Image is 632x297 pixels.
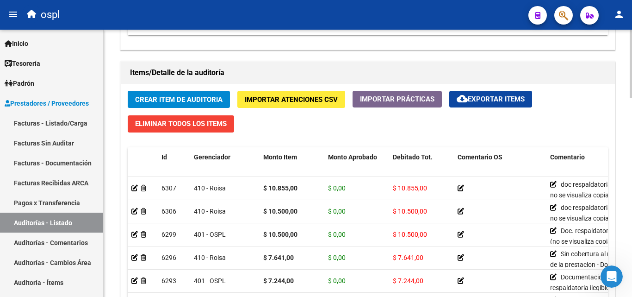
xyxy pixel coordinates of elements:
span: 6306 [161,208,176,215]
h1: Items/Detalle de la auditoría [130,65,606,80]
span: Gerenciador [194,153,230,161]
span: 6299 [161,231,176,238]
span: 410 - Roisa [194,184,226,192]
button: Crear Item de Auditoria [128,91,230,108]
span: $ 7.244,00 [393,277,423,284]
span: $ 0,00 [328,231,346,238]
span: $ 7.641,00 [393,254,423,261]
span: Exportar Items [457,95,525,103]
span: Importar Atenciones CSV [245,95,338,104]
button: Importar Atenciones CSV [237,91,345,108]
datatable-header-cell: Monto Aprobado [324,147,389,188]
iframe: Intercom live chat [601,265,623,288]
span: Crear Item de Auditoria [135,95,223,104]
span: ospl [41,5,60,25]
span: $ 0,00 [328,208,346,215]
datatable-header-cell: Comentario OS [454,147,546,188]
span: 6307 [161,184,176,192]
span: $ 10.500,00 [393,231,427,238]
span: $ 0,00 [328,254,346,261]
strong: $ 7.244,00 [263,277,294,284]
datatable-header-cell: Debitado Tot. [389,147,454,188]
span: Debitado Tot. [393,153,433,161]
span: 401 - OSPL [194,277,226,284]
span: Comentario OS [458,153,502,161]
datatable-header-cell: Monto Item [260,147,324,188]
span: Monto Aprobado [328,153,377,161]
span: $ 10.855,00 [393,184,427,192]
span: $ 10.500,00 [393,208,427,215]
button: Eliminar Todos los Items [128,115,234,133]
span: Importar Prácticas [360,95,434,103]
span: Eliminar Todos los Items [135,120,227,128]
strong: $ 10.855,00 [263,184,297,192]
mat-icon: cloud_download [457,93,468,104]
button: Importar Prácticas [353,91,442,107]
span: 410 - Roisa [194,254,226,261]
strong: $ 7.641,00 [263,254,294,261]
span: Prestadores / Proveedores [5,98,89,108]
mat-icon: menu [7,9,19,20]
datatable-header-cell: Gerenciador [190,147,260,188]
strong: $ 10.500,00 [263,208,297,215]
span: $ 0,00 [328,277,346,284]
span: 6293 [161,277,176,284]
span: 401 - OSPL [194,231,226,238]
button: Exportar Items [449,91,532,107]
span: 410 - Roisa [194,208,226,215]
span: Padrón [5,78,34,88]
datatable-header-cell: Id [158,147,190,188]
span: Monto Item [263,153,297,161]
span: Inicio [5,38,28,49]
strong: $ 10.500,00 [263,231,297,238]
span: $ 0,00 [328,184,346,192]
span: Comentario [550,153,585,161]
mat-icon: person [613,9,625,20]
span: Tesorería [5,58,40,69]
span: Id [161,153,167,161]
span: 6296 [161,254,176,261]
